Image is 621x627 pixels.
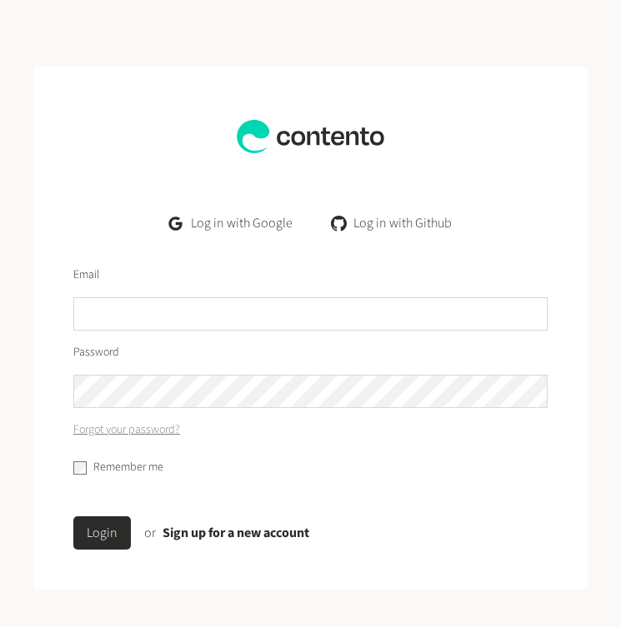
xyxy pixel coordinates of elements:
label: Remember me [93,459,163,476]
a: Forgot your password? [73,421,180,439]
span: or [144,524,156,542]
button: Login [73,516,131,550]
a: Log in with Github [319,207,465,240]
a: Log in with Google [156,207,305,240]
label: Password [73,344,119,361]
label: Email [73,266,99,284]
a: Sign up for a new account [163,524,309,542]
